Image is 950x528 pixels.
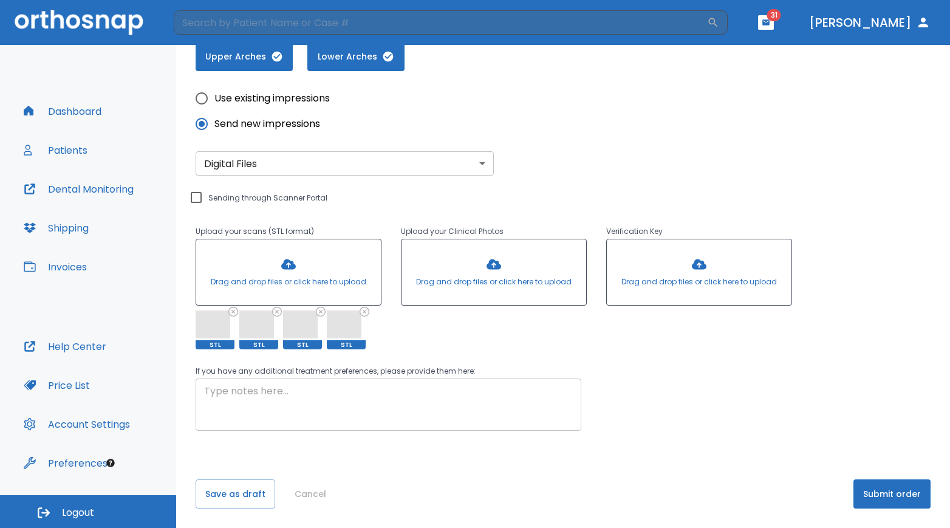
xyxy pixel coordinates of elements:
span: STL [196,340,234,349]
div: Tooltip anchor [105,458,116,468]
button: Preferences [16,448,115,478]
span: Use existing impressions [214,91,330,106]
span: STL [283,340,322,349]
button: Invoices [16,252,94,281]
div: Without label [196,151,494,176]
input: Search by Patient Name or Case # [174,10,707,35]
button: Help Center [16,332,114,361]
button: Upper Arches [196,42,293,71]
button: Patients [16,135,95,165]
button: Account Settings [16,410,137,439]
button: Price List [16,371,97,400]
button: Cancel [290,479,331,509]
button: Lower Arches [307,42,405,71]
span: 31 [767,9,781,21]
button: Save as draft [196,479,275,509]
span: STL [327,340,366,349]
p: Upload your scans (STL format) [196,224,381,239]
span: Upper Arches [208,50,281,63]
button: Dashboard [16,97,109,126]
span: Send new impressions [214,117,320,131]
button: Shipping [16,213,96,242]
button: [PERSON_NAME] [804,12,935,33]
img: Orthosnap [15,10,143,35]
span: STL [239,340,278,349]
p: Upload your Clinical Photos [401,224,587,239]
span: Logout [62,506,94,519]
p: Verification Key [606,224,792,239]
p: If you have any additional treatment preferences, please provide them here: [196,364,792,379]
button: Submit order [853,479,931,509]
span: Lower Arches [320,50,392,63]
button: Dental Monitoring [16,174,141,204]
